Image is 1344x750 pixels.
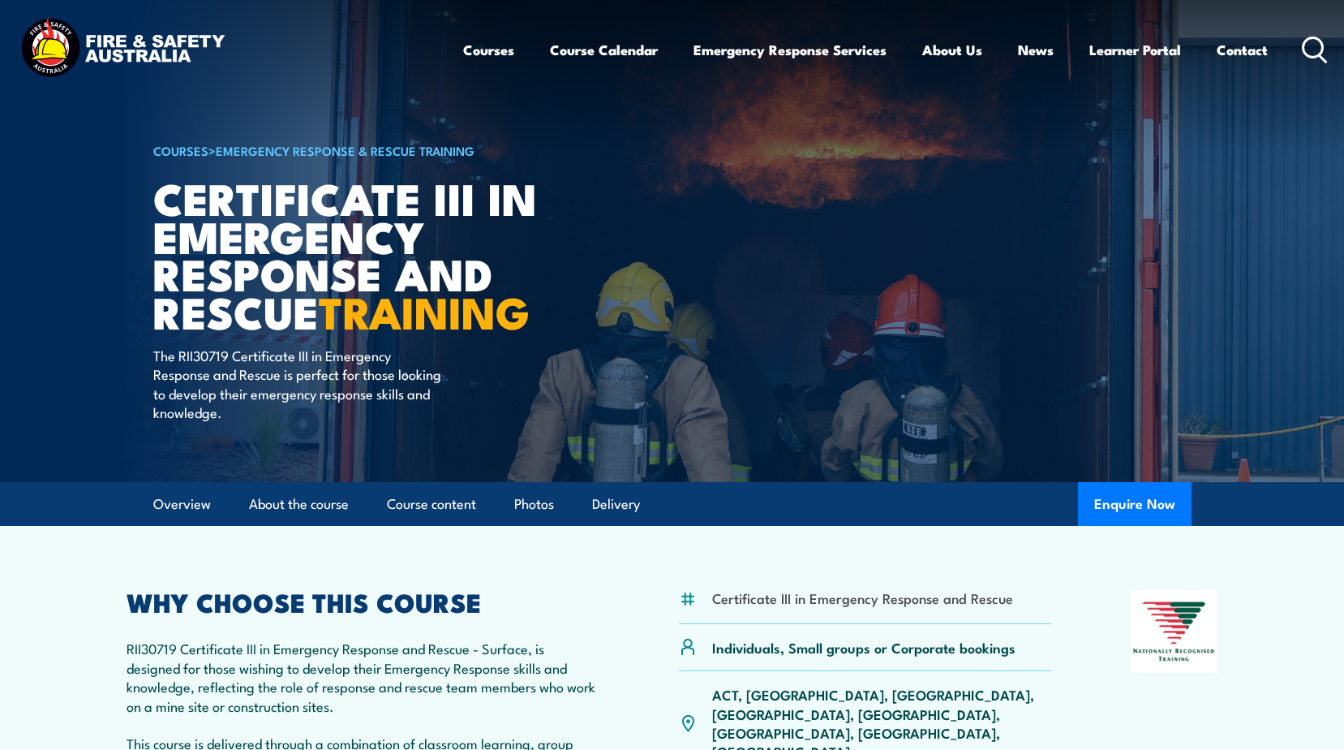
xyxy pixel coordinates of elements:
a: Course Calendar [550,28,658,71]
a: Course content [387,483,476,526]
h2: WHY CHOOSE THIS COURSE [127,590,600,613]
a: Courses [463,28,514,71]
a: Learner Portal [1089,28,1181,71]
a: Emergency Response & Rescue Training [216,141,474,159]
a: News [1018,28,1054,71]
a: Photos [514,483,554,526]
h1: Certificate III in Emergency Response and Rescue [153,179,554,330]
a: Delivery [592,483,640,526]
strong: TRAINING [319,277,530,344]
a: Contact [1217,28,1268,71]
button: Enquire Now [1078,482,1192,526]
a: About Us [922,28,982,71]
a: Emergency Response Services [693,28,887,71]
a: About the course [249,483,349,526]
p: Individuals, Small groups or Corporate bookings [712,638,1016,657]
li: Certificate III in Emergency Response and Rescue [712,588,1013,607]
a: Overview [153,483,211,526]
a: COURSES [153,141,208,159]
p: The RII30719 Certificate III in Emergency Response and Rescue is perfect for those looking to dev... [153,346,449,422]
img: Nationally Recognised Training logo. [1131,590,1218,673]
h6: > [153,140,554,160]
